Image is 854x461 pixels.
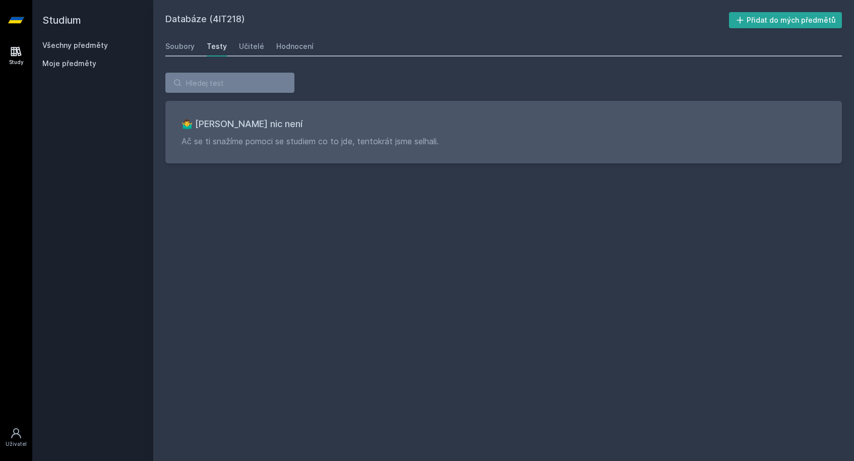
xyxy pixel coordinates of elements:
h3: 🤷‍♂️ [PERSON_NAME] nic není [181,117,826,131]
div: Study [9,59,24,66]
a: Uživatel [2,422,30,453]
a: Soubory [165,36,195,56]
div: Hodnocení [276,41,314,51]
a: Testy [207,36,227,56]
a: Study [2,40,30,71]
button: Přidat do mých předmětů [729,12,842,28]
input: Hledej test [165,73,294,93]
div: Soubory [165,41,195,51]
a: Učitelé [239,36,264,56]
p: Ač se ti snažíme pomoci se studiem co to jde, tentokrát jsme selhali. [181,135,826,147]
div: Testy [207,41,227,51]
span: Moje předměty [42,59,96,69]
a: Hodnocení [276,36,314,56]
a: Všechny předměty [42,41,108,49]
div: Uživatel [6,440,27,448]
h2: Databáze (4IT218) [165,12,729,28]
div: Učitelé [239,41,264,51]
